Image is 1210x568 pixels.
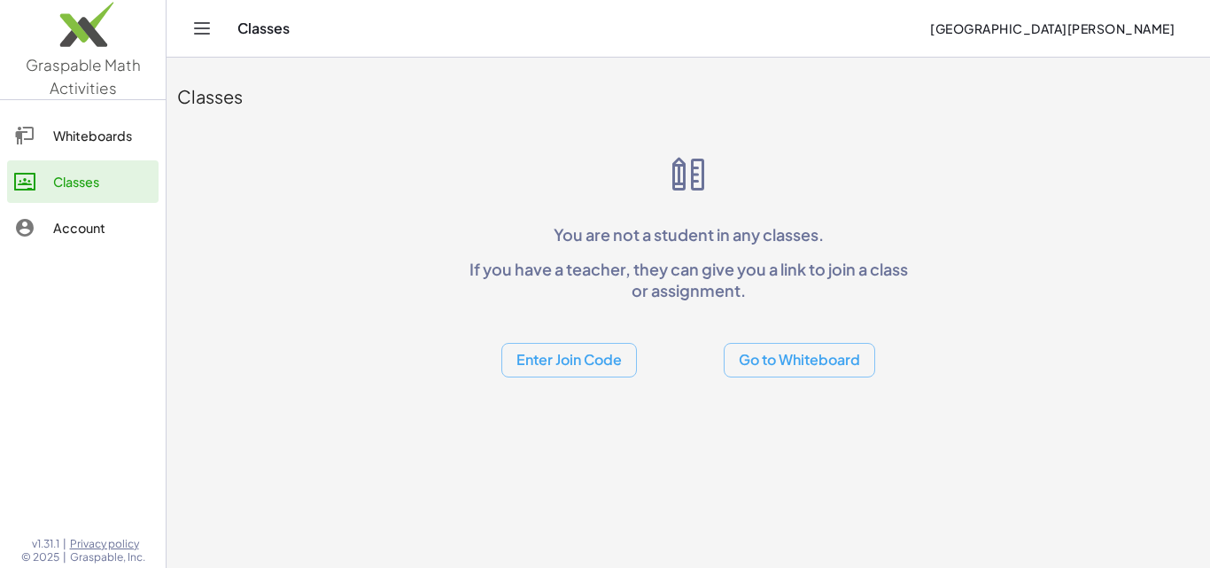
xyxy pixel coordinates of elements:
button: Enter Join Code [501,343,637,377]
div: Classes [177,84,1199,109]
span: | [63,550,66,564]
span: © 2025 [21,550,59,564]
button: Toggle navigation [188,14,216,43]
a: Classes [7,160,159,203]
div: Account [53,217,151,238]
a: Whiteboards [7,114,159,157]
a: Account [7,206,159,249]
div: Whiteboards [53,125,151,146]
div: Classes [53,171,151,192]
a: Privacy policy [70,537,145,551]
button: [GEOGRAPHIC_DATA][PERSON_NAME] [916,12,1189,44]
span: [GEOGRAPHIC_DATA][PERSON_NAME] [930,20,1175,36]
span: | [63,537,66,551]
span: Graspable, Inc. [70,550,145,564]
p: If you have a teacher, they can give you a link to join a class or assignment. [462,259,915,300]
p: You are not a student in any classes. [462,224,915,245]
button: Go to Whiteboard [724,343,875,377]
span: v1.31.1 [32,537,59,551]
span: Graspable Math Activities [26,55,141,97]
